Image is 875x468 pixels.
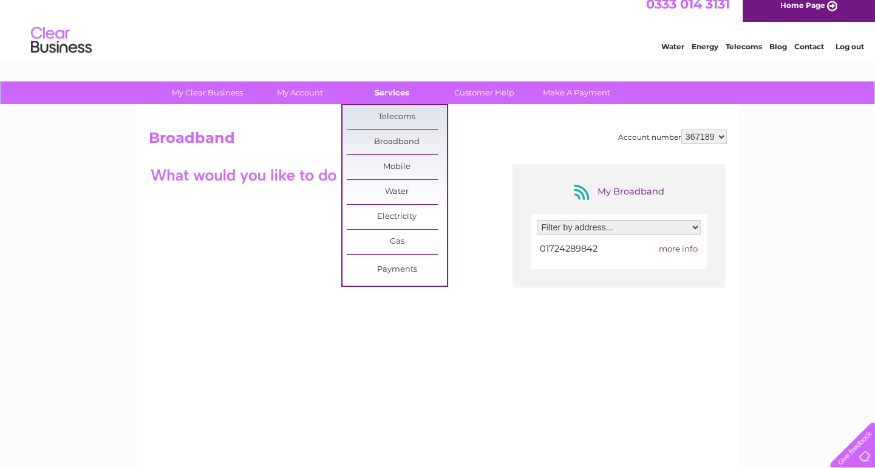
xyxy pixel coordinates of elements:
[342,81,442,104] a: Services
[659,244,698,253] span: more info
[347,180,447,204] a: Water
[250,81,350,104] a: My Account
[347,155,447,179] a: Mobile
[347,230,447,254] a: Gas
[347,105,447,129] a: Telecoms
[151,7,725,59] div: Clear Business is a trading name of Verastar Limited (registered in [GEOGRAPHIC_DATA] No. 3667643...
[149,129,727,153] h2: Broadband
[726,52,762,61] a: Telecoms
[570,182,667,202] div: My Broadband
[157,81,257,104] a: My Clear Business
[769,52,787,61] a: Blog
[347,130,447,154] a: Broadband
[618,129,727,144] div: Account number
[347,205,447,229] a: Electricity
[794,52,824,61] a: Contact
[540,243,598,254] span: 01724289842
[692,52,718,61] a: Energy
[646,6,730,21] a: 0333 014 3131
[347,258,447,282] a: Payments
[661,52,684,61] a: Water
[434,81,534,104] a: Customer Help
[526,81,627,104] a: Make A Payment
[835,52,863,61] a: Log out
[30,32,92,69] img: logo.png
